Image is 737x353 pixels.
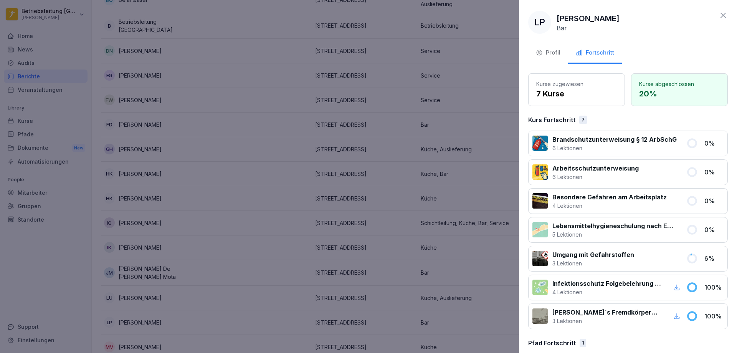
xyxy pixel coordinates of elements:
[528,338,576,348] p: Pfad Fortschritt
[580,339,586,347] div: 1
[704,312,724,321] p: 100 %
[552,221,677,230] p: Lebensmittelhygieneschulung nach EU-Verordnung (EG) Nr. 852 / 2004
[552,288,663,296] p: 4 Lektionen
[552,230,677,239] p: 5 Lektionen
[704,167,724,177] p: 0 %
[528,43,568,64] button: Profil
[552,308,663,317] p: [PERSON_NAME]`s Fremdkörpermanagement
[552,164,639,173] p: Arbeitsschutzunterweisung
[552,317,663,325] p: 3 Lektionen
[552,173,639,181] p: 6 Lektionen
[528,115,575,124] p: Kurs Fortschritt
[568,43,622,64] button: Fortschritt
[552,279,663,288] p: Infektionsschutz Folgebelehrung (nach §43 IfSG)
[704,139,724,148] p: 0 %
[576,48,614,57] div: Fortschritt
[704,283,724,292] p: 100 %
[552,135,677,144] p: Brandschutzunterweisung § 12 ArbSchG
[704,225,724,234] p: 0 %
[557,24,567,32] p: Bar
[552,192,667,202] p: Besondere Gefahren am Arbeitsplatz
[528,11,551,34] div: LP
[704,196,724,206] p: 0 %
[704,254,724,263] p: 6 %
[639,88,720,99] p: 20 %
[552,202,667,210] p: 4 Lektionen
[536,80,617,88] p: Kurse zugewiesen
[552,144,677,152] p: 6 Lektionen
[552,250,634,259] p: Umgang mit Gefahrstoffen
[536,88,617,99] p: 7 Kurse
[552,259,634,267] p: 3 Lektionen
[639,80,720,88] p: Kurse abgeschlossen
[557,13,620,24] p: [PERSON_NAME]
[579,116,587,124] div: 7
[536,48,560,57] div: Profil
